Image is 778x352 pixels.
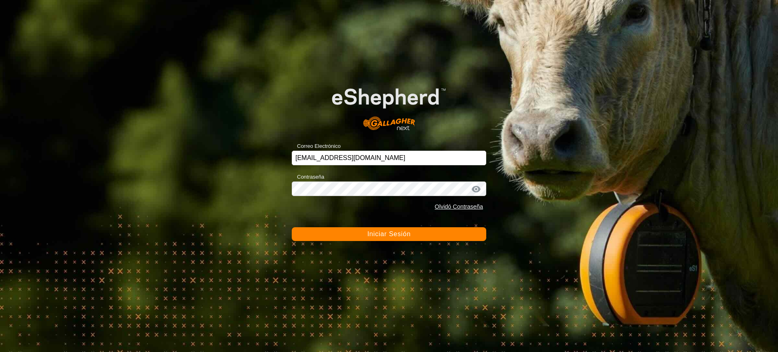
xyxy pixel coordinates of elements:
a: Olvidó Contraseña [435,203,483,210]
button: Iniciar Sesión [292,227,486,241]
img: Logo de eShepherd [311,72,467,139]
label: Correo Electrónico [292,142,341,150]
span: Iniciar Sesión [367,230,410,237]
input: Correo Electrónico [292,151,486,165]
label: Contraseña [292,173,324,181]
